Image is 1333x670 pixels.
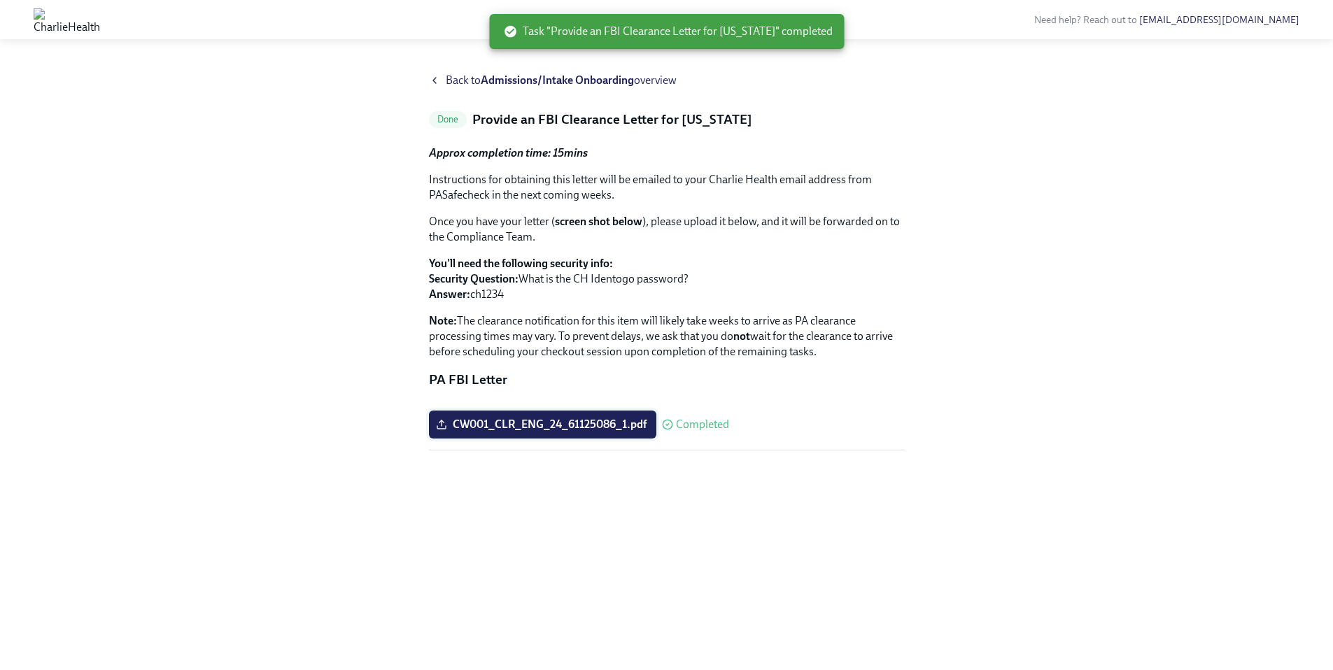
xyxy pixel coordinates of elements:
[429,146,588,159] strong: Approx completion time: 15mins
[1139,14,1299,26] a: [EMAIL_ADDRESS][DOMAIN_NAME]
[429,256,905,302] p: What is the CH Identogo password? ch1234
[429,411,656,439] label: CW001_CLR_ENG_24_61125086_1.pdf
[429,172,905,203] p: Instructions for obtaining this letter will be emailed to your Charlie Health email address from ...
[429,371,905,389] p: PA FBI Letter
[429,314,457,327] strong: Note:
[446,73,677,88] span: Back to overview
[429,272,519,285] strong: Security Question:
[676,419,729,430] span: Completed
[472,111,752,129] h5: Provide an FBI Clearance Letter for [US_STATE]
[481,73,634,87] strong: Admissions/Intake Onboarding
[429,313,905,359] p: The clearance notification for this item will likely take weeks to arrive as PA clearance process...
[439,418,647,432] span: CW001_CLR_ENG_24_61125086_1.pdf
[429,257,613,270] strong: You'll need the following security info:
[503,24,833,39] span: Task "Provide an FBI Clearance Letter for [US_STATE]" completed
[429,114,467,124] span: Done
[429,73,905,88] a: Back toAdmissions/Intake Onboardingoverview
[34,8,100,31] img: CharlieHealth
[555,215,642,228] strong: screen shot below
[733,329,750,343] strong: not
[429,287,470,301] strong: Answer:
[429,214,905,245] p: Once you have your letter ( ), please upload it below, and it will be forwarded on to the Complia...
[1034,14,1299,26] span: Need help? Reach out to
